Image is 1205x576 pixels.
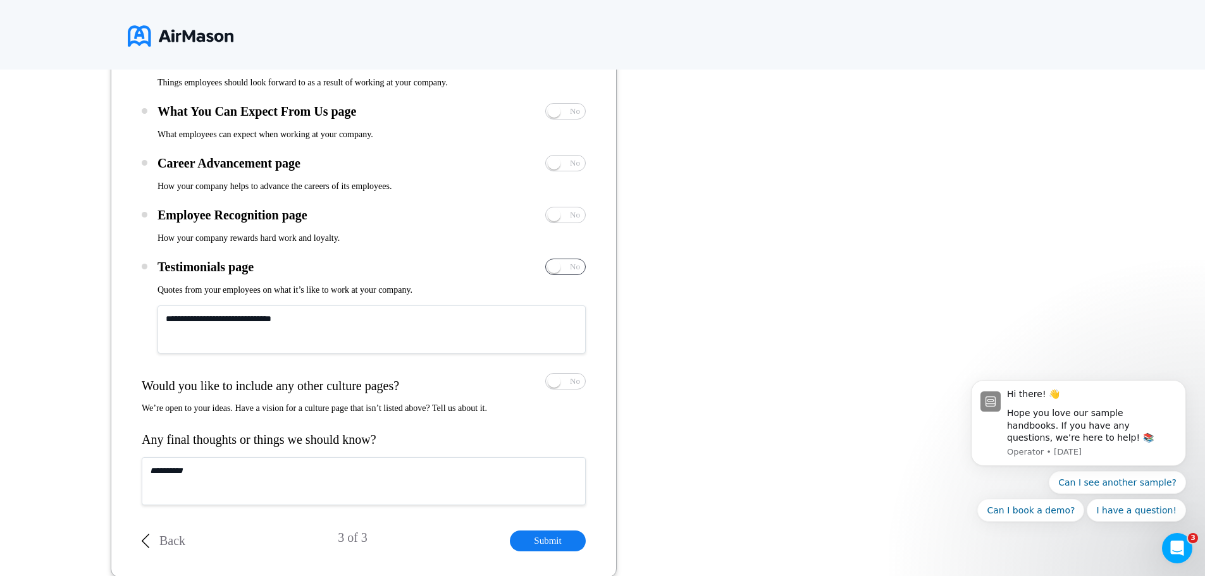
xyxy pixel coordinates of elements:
[158,233,550,243] p: How your company rewards hard work and loyalty.
[570,159,580,167] span: No
[128,20,233,52] img: logo
[142,432,586,447] div: Any final thoughts or things we should know?
[158,104,356,119] div: What You Can Expect From Us page
[158,208,307,223] div: Employee Recognition page
[570,211,580,219] span: No
[142,534,149,548] img: back
[158,260,254,274] div: Testimonials page
[338,530,368,551] p: 3 of 3
[142,379,399,393] div: Would you like to include any other culture pages?
[570,107,580,115] span: No
[1162,533,1192,563] iframe: Intercom live chat
[570,377,580,385] span: No
[159,534,185,548] p: Back
[952,364,1205,570] iframe: Intercom notifications message
[158,130,550,140] p: What employees can expect when working at your company.
[142,403,586,414] p: We’re open to your ideas. Have a vision for a culture page that isn’t listed above? Tell us about...
[158,285,550,295] p: Quotes from your employees on what it’s like to work at your company.
[158,156,300,171] div: Career Advancement page
[570,262,580,271] span: No
[158,181,550,192] p: How your company helps to advance the careers of its employees.
[1188,533,1198,543] span: 3
[158,78,550,88] p: Things employees should look forward to as a result of working at your company.
[510,530,586,551] button: Submit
